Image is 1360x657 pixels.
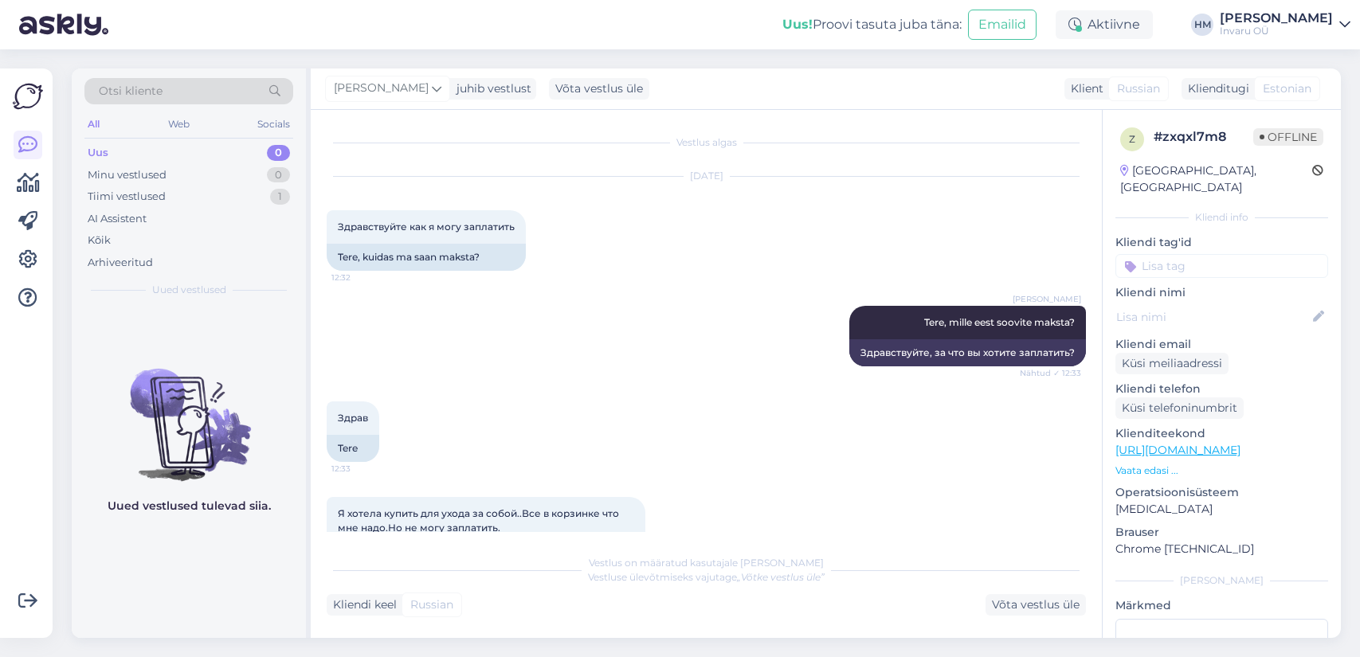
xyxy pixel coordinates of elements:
span: z [1129,133,1135,145]
div: [DATE] [327,169,1086,183]
p: Operatsioonisüsteem [1115,484,1328,501]
div: # zxqxl7m8 [1154,127,1253,147]
div: Aktiivne [1056,10,1153,39]
div: 0 [267,145,290,161]
p: Klienditeekond [1115,425,1328,442]
a: [URL][DOMAIN_NAME] [1115,443,1240,457]
div: Tere [327,435,379,462]
p: Chrome [TECHNICAL_ID] [1115,541,1328,557]
div: All [84,114,103,135]
img: No chats [72,340,306,483]
p: Kliendi tag'id [1115,234,1328,251]
p: Märkmed [1115,597,1328,614]
span: 12:33 [331,463,391,475]
input: Lisa nimi [1116,308,1310,326]
img: Askly Logo [13,81,43,111]
div: Web [165,114,193,135]
button: Emailid [968,10,1037,40]
p: Kliendi email [1115,336,1328,353]
div: Küsi telefoninumbrit [1115,397,1244,419]
p: Kliendi telefon [1115,381,1328,397]
div: [PERSON_NAME] [1220,12,1333,25]
i: „Võtke vestlus üle” [737,571,825,583]
div: Proovi tasuta juba täna: [782,15,962,34]
span: Я хотела купить для ухода за собой..Все в корзинке что мне надо.Но не могу заплатить. [338,507,621,534]
input: Lisa tag [1115,254,1328,278]
span: Otsi kliente [99,83,163,100]
div: Klient [1064,80,1103,97]
div: Tiimi vestlused [88,189,166,205]
div: 0 [267,167,290,183]
b: Uus! [782,17,813,32]
div: AI Assistent [88,211,147,227]
div: Tere, kuidas ma saan maksta? [327,244,526,271]
span: [PERSON_NAME] [1013,293,1081,305]
span: Russian [1117,80,1160,97]
div: Vestlus algas [327,135,1086,150]
span: Uued vestlused [152,283,226,297]
span: Tere, mille eest soovite maksta? [924,316,1075,328]
div: Võta vestlus üle [986,594,1086,616]
span: 12:32 [331,272,391,284]
span: Здрав [338,412,368,424]
p: Vaata edasi ... [1115,463,1328,478]
div: Здравствуйте, за что вы хотите заплатить? [849,339,1086,366]
span: Russian [410,596,453,613]
p: [MEDICAL_DATA] [1115,501,1328,518]
span: Vestluse ülevõtmiseks vajutage [588,571,825,583]
span: Nähtud ✓ 12:33 [1020,367,1081,379]
span: Estonian [1263,80,1311,97]
div: Võta vestlus üle [549,78,649,100]
div: Socials [254,114,293,135]
div: Uus [88,145,108,161]
span: Vestlus on määratud kasutajale [PERSON_NAME] [589,557,824,569]
div: 1 [270,189,290,205]
span: Здравствуйте как я могу заплатить [338,221,515,233]
div: [PERSON_NAME] [1115,573,1328,588]
div: Invaru OÜ [1220,25,1333,37]
p: Uued vestlused tulevad siia. [108,498,271,514]
div: Küsi meiliaadressi [1115,353,1229,374]
div: [GEOGRAPHIC_DATA], [GEOGRAPHIC_DATA] [1120,162,1312,196]
span: [PERSON_NAME] [334,80,429,97]
a: [PERSON_NAME]Invaru OÜ [1220,12,1350,37]
div: Klienditugi [1182,80,1249,97]
p: Kliendi nimi [1115,284,1328,301]
div: HM [1191,14,1213,36]
div: Arhiveeritud [88,255,153,271]
span: Offline [1253,128,1323,146]
div: Kliendi keel [327,596,397,613]
div: Kliendi info [1115,210,1328,225]
div: Minu vestlused [88,167,167,183]
div: Kõik [88,233,111,248]
div: juhib vestlust [450,80,531,97]
p: Brauser [1115,524,1328,541]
